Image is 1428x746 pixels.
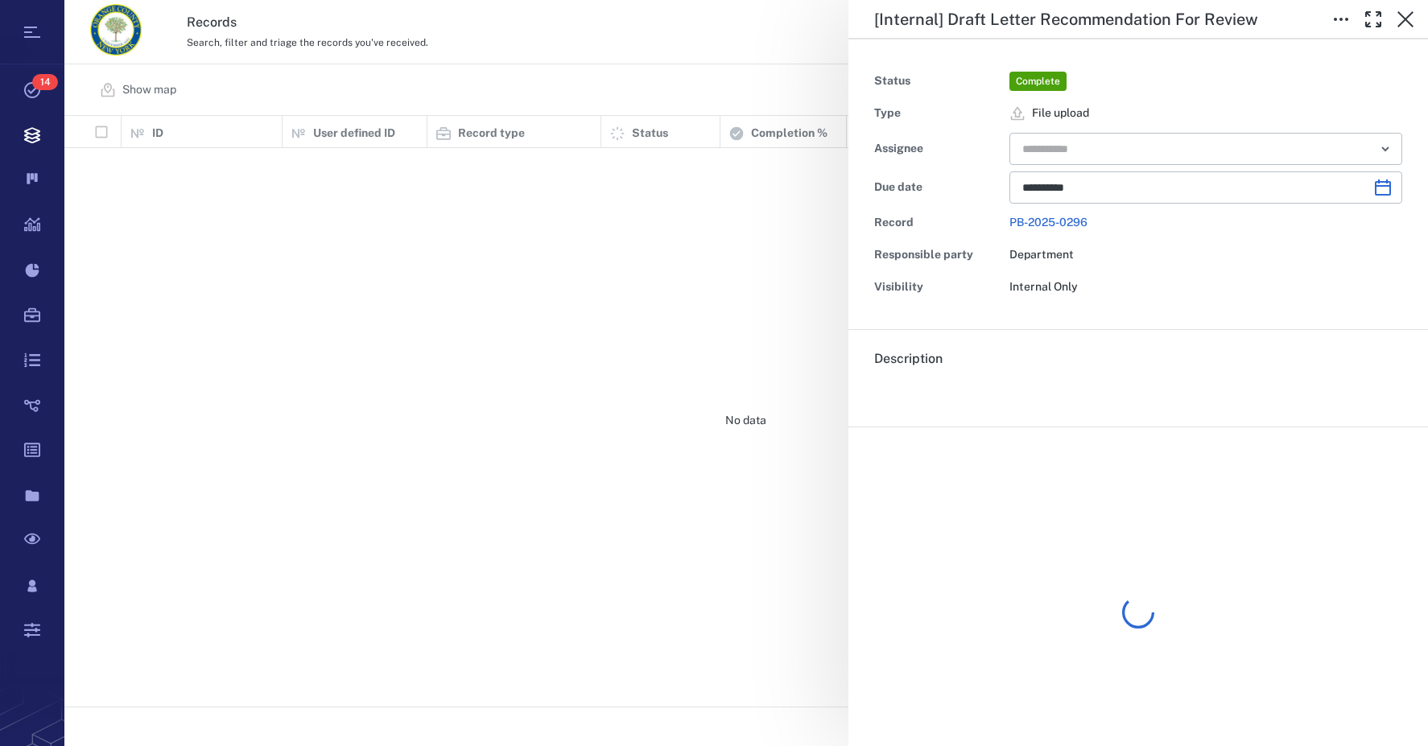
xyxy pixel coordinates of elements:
[874,138,1003,160] div: Assignee
[874,244,1003,266] div: Responsible party
[1357,3,1389,35] button: Toggle Fullscreen
[1325,3,1357,35] button: Toggle to Edit Boxes
[1013,75,1063,89] span: Complete
[1389,3,1422,35] button: Close
[1367,171,1399,204] button: Choose date, selected date is Aug 20, 2025
[874,10,1258,30] h5: [Internal] Draft Letter Recommendation For Review
[874,349,1402,369] h6: Description
[874,102,1003,125] div: Type
[874,276,1003,299] div: Visibility
[874,383,877,398] span: .
[874,176,1003,199] div: Due date
[1009,216,1088,229] a: PB-2025-0296
[1374,138,1397,160] button: Open
[1032,105,1089,122] span: File upload
[874,212,1003,234] div: Record
[1009,248,1074,261] span: Department
[32,74,58,90] span: 14
[874,70,1003,93] div: Status
[1009,280,1078,293] span: Internal Only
